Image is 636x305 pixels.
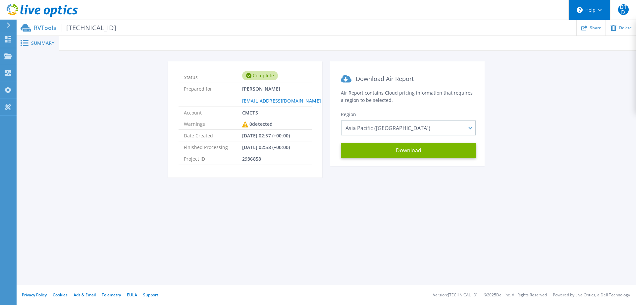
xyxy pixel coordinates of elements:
[184,130,242,141] span: Date Created
[184,71,242,80] span: Status
[619,26,632,30] span: Delete
[62,24,116,32] span: [TECHNICAL_ID]
[184,107,242,118] span: Account
[341,90,473,103] span: Air Report contains Cloud pricing information that requires a region to be selected.
[433,293,478,297] li: Version: [TECHNICAL_ID]
[184,153,242,164] span: Project ID
[242,153,261,164] span: 2936858
[242,141,290,153] span: [DATE] 02:58 (+00:00)
[242,118,273,130] div: 0 detected
[102,292,121,298] a: Telemetry
[127,292,137,298] a: EULA
[34,24,116,32] p: RVTools
[341,111,356,117] span: Region
[184,83,242,106] span: Prepared for
[74,292,96,298] a: Ads & Email
[53,292,68,298] a: Cookies
[242,130,290,141] span: [DATE] 02:57 (+00:00)
[242,71,278,80] div: Complete
[356,75,414,83] span: Download Air Report
[553,293,630,297] li: Powered by Live Optics, a Dell Technology
[184,118,242,129] span: Warnings
[184,141,242,153] span: Finished Processing
[618,4,629,15] span: DTD
[484,293,547,297] li: © 2025 Dell Inc. All Rights Reserved
[242,107,258,118] span: CMCTS
[590,26,601,30] span: Share
[242,83,321,106] span: [PERSON_NAME]
[341,120,476,135] div: Asia Pacific ([GEOGRAPHIC_DATA])
[143,292,158,298] a: Support
[31,41,54,45] span: Summary
[22,292,47,298] a: Privacy Policy
[242,98,321,104] a: [EMAIL_ADDRESS][DOMAIN_NAME]
[341,143,476,158] button: Download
